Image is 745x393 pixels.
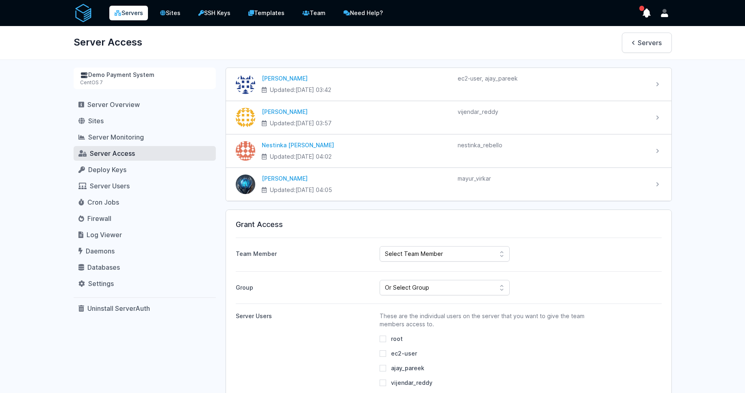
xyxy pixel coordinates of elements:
[74,244,216,258] a: Daemons
[262,108,451,116] div: [PERSON_NAME]
[391,379,432,387] span: vijendar_reddy
[88,117,104,125] span: Sites
[226,168,671,201] a: Mayur Virkar [PERSON_NAME] Updated:[DATE] 04:05 mayur_virkar
[226,101,671,134] a: Vijendar Reddy [PERSON_NAME] Updated:[DATE] 03:57 vijendar_reddy
[193,5,236,21] a: SSH Keys
[236,175,255,194] img: Mayur Virkar
[295,153,332,160] time: [DATE] 04:02
[74,3,93,23] img: serverAuth logo
[90,149,135,157] span: Server Access
[86,247,115,255] span: Daemons
[236,312,374,320] div: Server Users
[87,214,111,223] span: Firewall
[74,179,216,193] a: Server Users
[88,279,114,288] span: Settings
[90,182,130,190] span: Server Users
[270,86,331,94] span: Updated:
[80,79,209,86] div: CentOS 7
[657,6,672,20] button: User menu
[74,33,142,52] h1: Server Access
[458,175,647,183] div: mayur_virkar
[236,108,255,127] img: Vijendar Reddy
[74,97,216,112] a: Server Overview
[87,263,120,271] span: Databases
[338,5,389,21] a: Need Help?
[270,153,332,161] span: Updated:
[87,304,150,312] span: Uninstall ServerAuth
[74,211,216,226] a: Firewall
[87,231,122,239] span: Log Viewer
[74,260,216,275] a: Databases
[262,74,451,83] div: [PERSON_NAME]
[87,198,119,206] span: Cron Jobs
[243,5,290,21] a: Templates
[226,135,671,167] a: Nestinka Rebello Nestinka [PERSON_NAME] Updated:[DATE] 04:02 nestinka_rebello
[297,5,331,21] a: Team
[74,146,216,161] a: Server Access
[74,195,216,210] a: Cron Jobs
[622,33,672,53] a: Servers
[74,276,216,291] a: Settings
[380,312,588,328] p: These are the individual users on the server that you want to give the team members access to.
[270,119,332,127] span: Updated:
[270,186,332,194] span: Updated:
[458,141,647,149] div: nestinka_rebello
[458,108,647,116] div: vijendar_reddy
[74,162,216,177] a: Deploy Keys
[74,301,216,316] a: Uninstall ServerAuth
[236,141,255,161] img: Nestinka Rebello
[74,114,216,128] a: Sites
[74,130,216,144] a: Server Monitoring
[226,68,671,100] a: Ajay Pareek [PERSON_NAME] Updated:[DATE] 03:42 ec2-user, ajay_pareek
[87,100,140,109] span: Server Overview
[236,280,374,295] label: Group
[295,86,331,93] time: [DATE] 03:42
[391,349,417,358] span: ec2-user
[154,5,186,21] a: Sites
[391,335,403,343] span: root
[236,247,374,258] label: Team Member
[639,6,654,20] button: show notifications
[236,74,255,94] img: Ajay Pareek
[109,6,148,20] a: Servers
[262,141,451,149] div: Nestinka [PERSON_NAME]
[295,120,332,127] time: [DATE] 03:57
[88,133,144,141] span: Server Monitoring
[236,220,662,229] h3: Grant Access
[458,74,647,83] div: ec2-user, ajay_pareek
[88,166,126,174] span: Deploy Keys
[262,175,451,183] div: [PERSON_NAME]
[295,186,332,193] time: [DATE] 04:05
[391,364,424,372] span: ajay_pareek
[639,6,645,11] span: has unread notifications
[74,227,216,242] a: Log Viewer
[80,71,209,79] div: Demo Payment System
